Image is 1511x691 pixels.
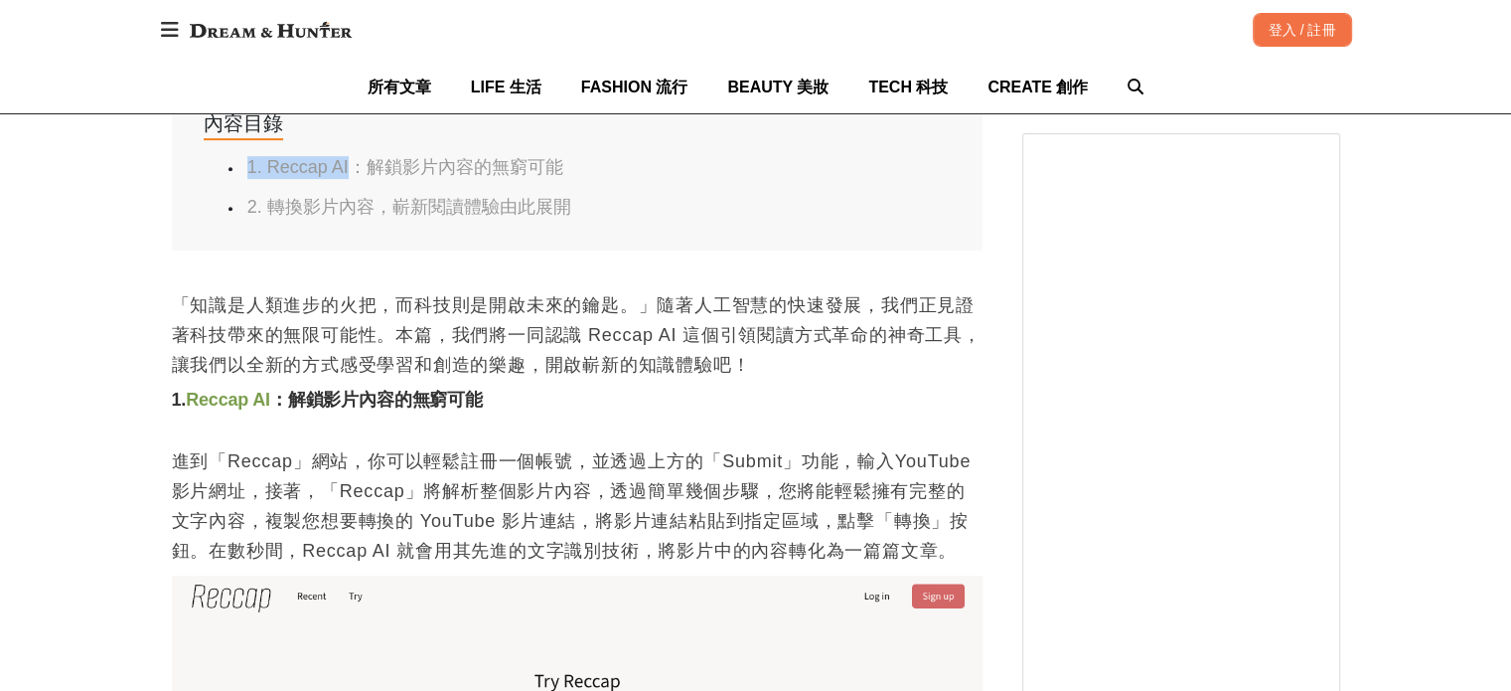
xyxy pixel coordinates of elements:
[1253,13,1352,47] div: 登入 / 註冊
[186,390,270,410] a: Reccap AI
[172,390,982,412] h3: 1. ：解鎖影片內容的無窮可能
[987,61,1088,113] a: CREATE 創作
[368,61,431,113] a: 所有文章
[247,157,563,177] a: 1. Reccap AI：解鎖影片內容的無窮可能
[471,79,541,95] span: LIFE 生活
[247,197,571,217] a: 2. 轉換影片內容，嶄新閱讀體驗由此展開
[172,290,982,380] p: 「知識是人類進步的火把，而科技則是開啟未來的鑰匙。」隨著人工智慧的快速發展，我們正見證著科技帶來的無限可能性。本篇，我們將一同認識 Reccap AI 這個引領閱讀方式革命的神奇工具，讓我們以全...
[987,79,1088,95] span: CREATE 創作
[471,61,541,113] a: LIFE 生活
[581,61,688,113] a: FASHION 流行
[868,79,948,95] span: TECH 科技
[172,417,982,566] p: 進到「Reccap」網站，你可以輕鬆註冊一個帳號，並透過上方的「Submit」功能，輸入YouTube影片網址，接著，「Reccap」將解析整個影片內容，透過簡單幾個步驟，您將能輕鬆擁有完整的文...
[180,12,362,48] img: Dream & Hunter
[204,108,283,140] div: 內容目錄
[727,79,829,95] span: BEAUTY 美妝
[581,79,688,95] span: FASHION 流行
[727,61,829,113] a: BEAUTY 美妝
[868,61,948,113] a: TECH 科技
[368,79,431,95] span: 所有文章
